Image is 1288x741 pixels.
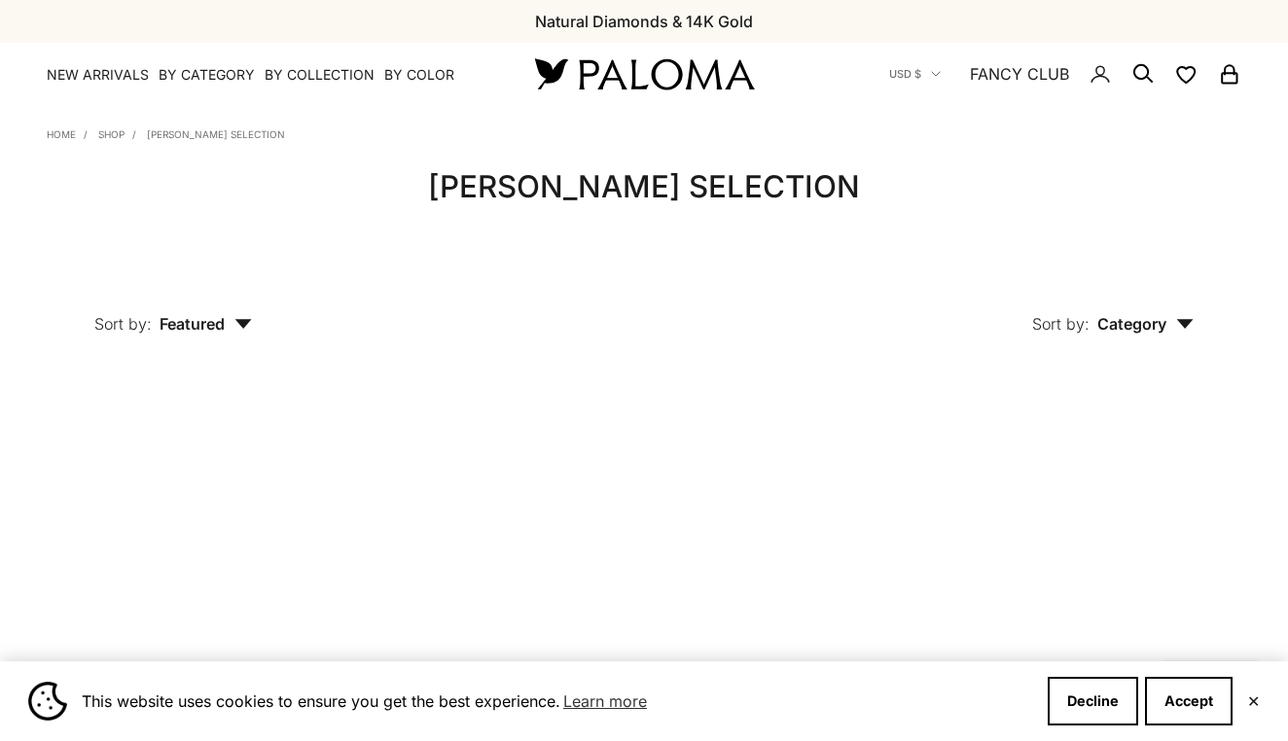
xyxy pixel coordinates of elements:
button: USD $ [889,65,941,83]
span: Category [1097,314,1194,334]
h1: [PERSON_NAME] Selection [96,167,1191,207]
summary: By Category [159,65,255,85]
img: Cookie banner [28,682,67,721]
summary: By Color [384,65,454,85]
button: Close [1247,695,1260,707]
a: FANCY CLUB [970,61,1069,87]
button: Decline [1048,677,1138,725]
span: USD $ [889,65,921,83]
a: NEW ARRIVALS [47,65,149,85]
summary: By Collection [265,65,375,85]
a: [PERSON_NAME] Selection [147,128,285,140]
nav: Secondary navigation [889,43,1241,105]
p: Natural Diamonds & 14K Gold [535,9,753,34]
span: Featured [160,314,252,334]
a: Learn more [560,687,650,716]
span: This website uses cookies to ensure you get the best experience. [82,687,1032,716]
button: Sort by: Featured [50,269,297,351]
a: Shop [98,128,125,140]
nav: Breadcrumb [47,124,285,140]
button: Sort by: Category [987,269,1238,351]
span: Sort by: [94,314,152,334]
nav: Primary navigation [47,65,488,85]
a: Home [47,128,76,140]
button: Accept [1145,677,1233,725]
span: Sort by: [1032,314,1090,334]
